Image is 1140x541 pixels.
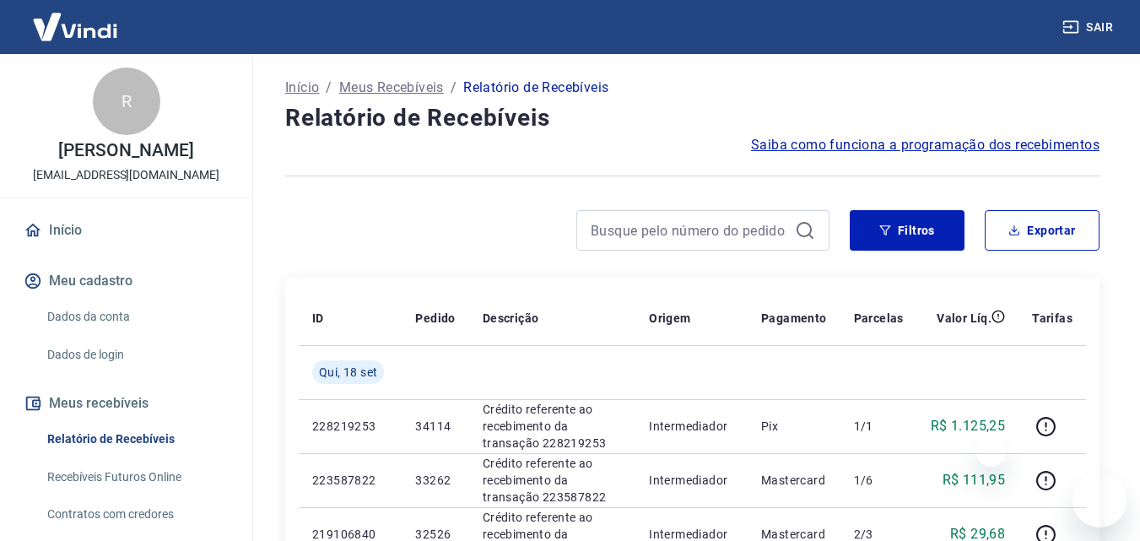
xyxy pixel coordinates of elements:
[20,385,232,422] button: Meus recebíveis
[58,142,193,160] p: [PERSON_NAME]
[41,497,232,532] a: Contratos com credores
[20,1,130,52] img: Vindi
[1032,310,1072,327] p: Tarifas
[1072,473,1126,527] iframe: Botão para abrir a janela de mensagens
[483,455,622,506] p: Crédito referente ao recebimento da transação 223587822
[761,472,827,489] p: Mastercard
[285,78,319,98] a: Início
[854,310,904,327] p: Parcelas
[591,218,788,243] input: Busque pelo número do pedido
[943,470,1006,490] p: R$ 111,95
[41,460,232,495] a: Recebíveis Futuros Online
[312,310,324,327] p: ID
[451,78,457,98] p: /
[854,472,904,489] p: 1/6
[20,262,232,300] button: Meu cadastro
[483,401,622,452] p: Crédito referente ao recebimento da transação 228219253
[41,338,232,372] a: Dados de login
[976,437,1006,467] iframe: Fechar mensagem
[93,68,160,135] div: R
[854,418,904,435] p: 1/1
[312,418,388,435] p: 228219253
[415,310,455,327] p: Pedido
[326,78,332,98] p: /
[751,135,1099,155] a: Saiba como funciona a programação dos recebimentos
[339,78,444,98] a: Meus Recebíveis
[985,210,1099,251] button: Exportar
[1059,12,1120,43] button: Sair
[649,310,690,327] p: Origem
[415,472,455,489] p: 33262
[649,472,734,489] p: Intermediador
[41,300,232,334] a: Dados da conta
[415,418,455,435] p: 34114
[937,310,991,327] p: Valor Líq.
[285,101,1099,135] h4: Relatório de Recebíveis
[761,310,827,327] p: Pagamento
[931,416,1005,436] p: R$ 1.125,25
[33,166,219,184] p: [EMAIL_ADDRESS][DOMAIN_NAME]
[649,418,734,435] p: Intermediador
[319,364,377,381] span: Qui, 18 set
[20,212,232,249] a: Início
[41,422,232,457] a: Relatório de Recebíveis
[312,472,388,489] p: 223587822
[761,418,827,435] p: Pix
[463,78,608,98] p: Relatório de Recebíveis
[483,310,539,327] p: Descrição
[850,210,964,251] button: Filtros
